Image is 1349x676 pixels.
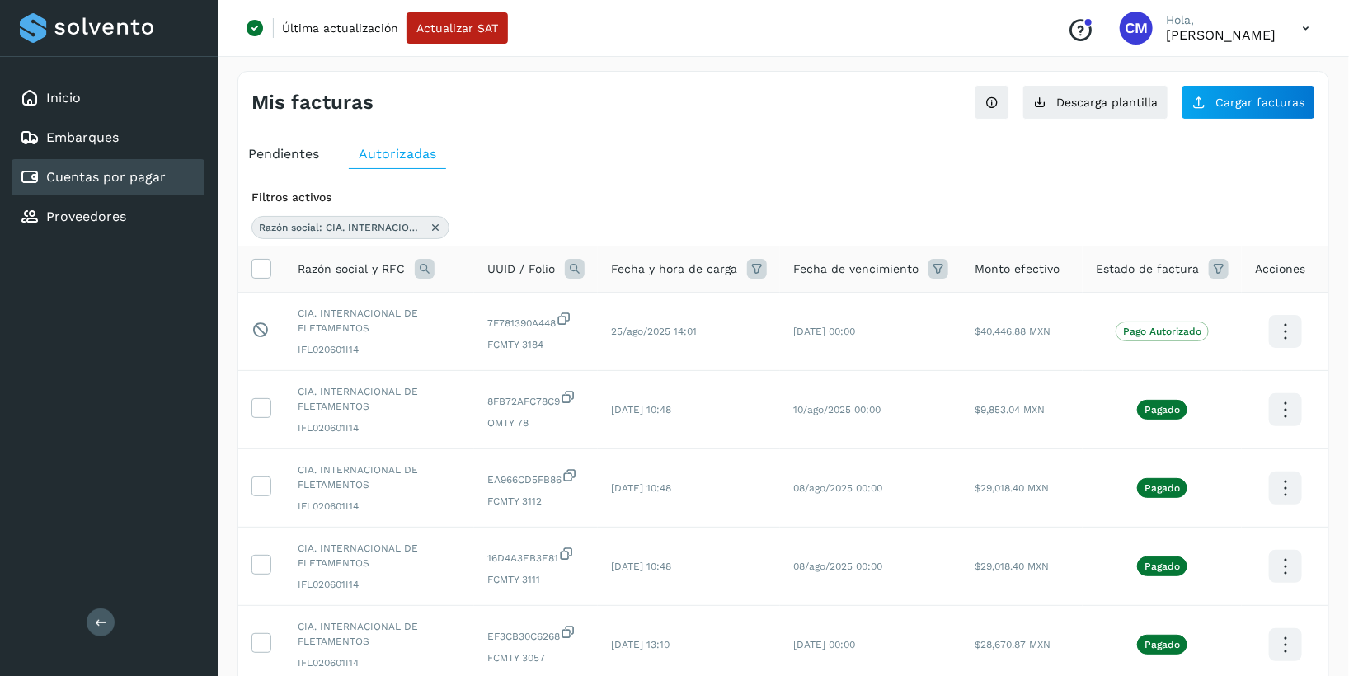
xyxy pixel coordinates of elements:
[1255,261,1305,278] span: Acciones
[1145,561,1180,572] p: Pagado
[487,389,585,409] span: 8FB72AFC78C9
[611,639,670,650] span: [DATE] 13:10
[282,21,398,35] p: Última actualización
[1215,96,1304,108] span: Cargar facturas
[611,482,671,494] span: [DATE] 10:48
[487,467,585,487] span: EA966CD5FB86
[975,482,1049,494] span: $29,018.40 MXN
[12,159,204,195] div: Cuentas por pagar
[248,146,319,162] span: Pendientes
[487,494,585,509] span: FCMTY 3112
[359,146,436,162] span: Autorizadas
[46,129,119,145] a: Embarques
[793,561,882,572] span: 08/ago/2025 00:00
[487,650,585,665] span: FCMTY 3057
[251,189,1315,206] div: Filtros activos
[46,209,126,224] a: Proveedores
[251,216,449,239] div: Razón social: CIA. INTERNACIONAL DE FLETAMENTO
[487,337,585,352] span: FCMTY 3184
[793,482,882,494] span: 08/ago/2025 00:00
[259,220,424,235] span: Razón social: CIA. INTERNACIONAL DE FLETAMENTO
[611,404,671,415] span: [DATE] 10:48
[1166,13,1276,27] p: Hola,
[12,199,204,235] div: Proveedores
[611,261,737,278] span: Fecha y hora de carga
[793,404,881,415] span: 10/ago/2025 00:00
[1096,261,1199,278] span: Estado de factura
[611,326,697,337] span: 25/ago/2025 14:01
[793,326,855,337] span: [DATE] 00:00
[416,22,498,34] span: Actualizar SAT
[298,420,461,435] span: IFL020601I14
[1182,85,1315,120] button: Cargar facturas
[1145,404,1180,415] p: Pagado
[975,261,1060,278] span: Monto efectivo
[1145,639,1180,650] p: Pagado
[793,261,919,278] span: Fecha de vencimiento
[975,404,1045,415] span: $9,853.04 MXN
[487,415,585,430] span: OMTY 78
[487,261,555,278] span: UUID / Folio
[975,561,1049,572] span: $29,018.40 MXN
[298,499,461,514] span: IFL020601I14
[298,384,461,414] span: CIA. INTERNACIONAL DE FLETAMENTOS
[46,169,166,185] a: Cuentas por pagar
[1145,482,1180,494] p: Pagado
[46,90,81,106] a: Inicio
[298,306,461,336] span: CIA. INTERNACIONAL DE FLETAMENTOS
[298,541,461,570] span: CIA. INTERNACIONAL DE FLETAMENTOS
[298,619,461,649] span: CIA. INTERNACIONAL DE FLETAMENTOS
[487,572,585,587] span: FCMTY 3111
[251,91,374,115] h4: Mis facturas
[12,120,204,156] div: Embarques
[12,80,204,116] div: Inicio
[1166,27,1276,43] p: Cynthia Mendoza
[298,342,461,357] span: IFL020601I14
[975,326,1051,337] span: $40,446.88 MXN
[975,639,1051,650] span: $28,670.87 MXN
[298,577,461,592] span: IFL020601I14
[298,462,461,492] span: CIA. INTERNACIONAL DE FLETAMENTOS
[611,561,671,572] span: [DATE] 10:48
[298,655,461,670] span: IFL020601I14
[487,624,585,644] span: EF3CB30C6268
[1123,326,1201,337] p: Pago Autorizado
[1056,96,1158,108] span: Descarga plantilla
[487,311,585,331] span: 7F781390A448
[407,12,508,44] button: Actualizar SAT
[793,639,855,650] span: [DATE] 00:00
[487,546,585,566] span: 16D4A3EB3E81
[1022,85,1168,120] button: Descarga plantilla
[298,261,405,278] span: Razón social y RFC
